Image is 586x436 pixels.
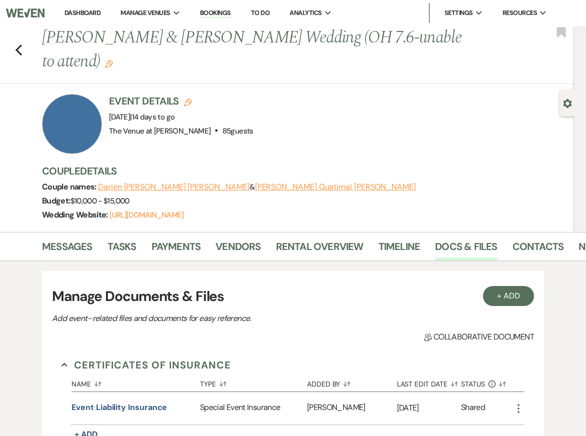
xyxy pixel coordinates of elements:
button: Open lead details [563,98,572,107]
button: Added By [307,372,397,391]
h3: Manage Documents & Files [52,286,534,307]
a: Tasks [107,238,136,260]
button: Darien [PERSON_NAME] [PERSON_NAME] [98,183,249,191]
div: Shared [461,401,485,415]
span: Wedding Website: [42,209,109,220]
span: Settings [444,8,473,18]
span: The Venue at [PERSON_NAME] [109,126,210,136]
h3: Event Details [109,94,253,108]
span: | [130,112,174,122]
a: Vendors [215,238,260,260]
button: + Add [483,286,534,306]
span: Budget: [42,195,70,206]
h1: [PERSON_NAME] & [PERSON_NAME] Wedding (OH 7.6-unable to attend) [42,26,464,73]
button: Edit [105,59,113,68]
button: Last Edit Date [397,372,461,391]
span: & [98,182,416,192]
span: Collaborative document [424,331,534,343]
span: 14 days to go [132,112,175,122]
a: Timeline [378,238,420,260]
button: Status [461,372,512,391]
a: To Do [251,8,269,17]
span: Analytics [289,8,321,18]
button: [PERSON_NAME] Guatimal [PERSON_NAME] [255,183,416,191]
img: Weven Logo [6,2,44,23]
div: [PERSON_NAME] [307,392,397,424]
a: Payments [151,238,201,260]
span: [DATE] [109,112,174,122]
button: Certificates of Insurance [61,357,231,372]
span: Couple names: [42,181,98,192]
span: Status [461,380,485,387]
a: Messages [42,238,92,260]
a: Rental Overview [276,238,363,260]
span: Resources [502,8,537,18]
div: Special Event Insurance [200,392,307,424]
p: [DATE] [397,401,461,414]
span: Manage Venues [120,8,170,18]
a: Docs & Files [435,238,497,260]
h3: Couple Details [42,164,564,178]
span: $10,000 - $15,000 [70,196,129,206]
p: Add event–related files and documents for easy reference. [52,312,402,325]
button: Name [71,372,200,391]
a: Dashboard [64,8,100,17]
a: [URL][DOMAIN_NAME] [109,210,183,220]
span: 85 guests [222,126,253,136]
button: Event Liability Insurance [71,401,167,413]
a: Contacts [512,238,564,260]
a: Bookings [200,8,231,18]
button: Type [200,372,307,391]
